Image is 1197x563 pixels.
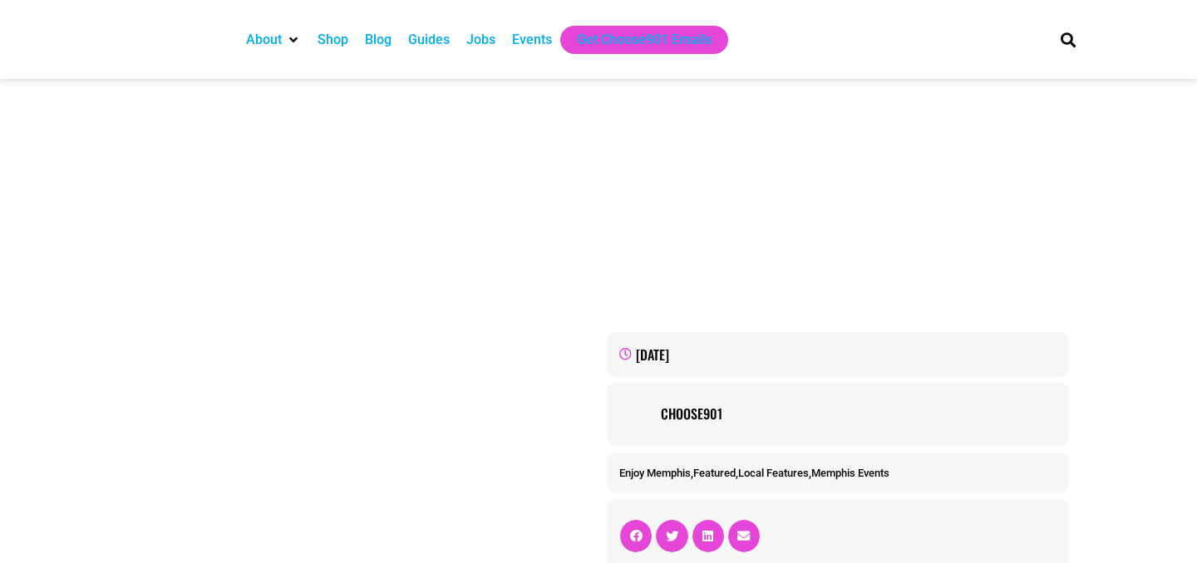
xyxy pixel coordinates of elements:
time: [DATE] [636,345,669,365]
a: Events [512,30,552,50]
a: Jobs [466,30,495,50]
div: Share on twitter [656,520,687,551]
a: Memphis Events [811,467,889,479]
a: Guides [408,30,450,50]
a: About [246,30,282,50]
a: Blog [365,30,392,50]
a: Featured [693,467,736,479]
div: Share on facebook [620,520,652,551]
img: Picture of Choose901 [619,395,653,428]
a: Get Choose901 Emails [577,30,712,50]
a: Enjoy Memphis [619,467,691,479]
a: Local Features [738,467,809,479]
nav: Main nav [238,26,1032,54]
div: About [238,26,309,54]
a: Choose901 [661,404,1057,423]
div: Share on linkedin [692,520,724,551]
div: Share on email [728,520,760,551]
span: , , , [619,467,889,479]
a: Shop [318,30,348,50]
div: Search [1055,26,1082,53]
